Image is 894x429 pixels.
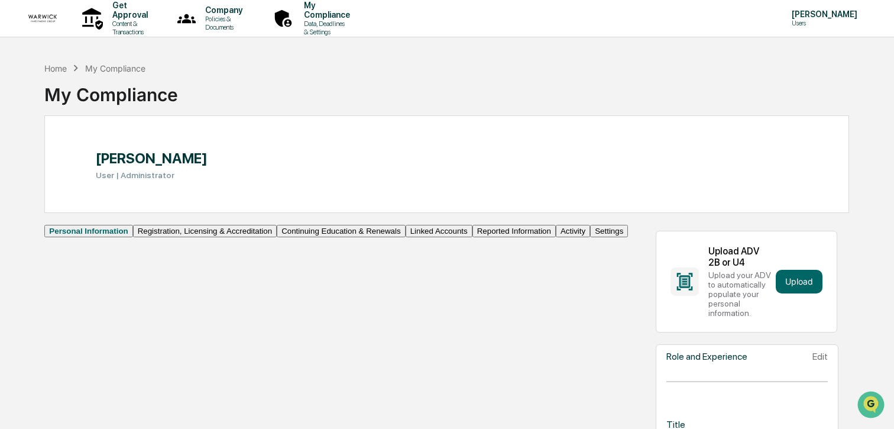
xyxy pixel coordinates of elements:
[96,150,208,167] h1: [PERSON_NAME]
[40,91,194,102] div: Start new chat
[556,225,590,237] button: Activity
[12,91,33,112] img: 1746055101610-c473b297-6a78-478c-a979-82029cc54cd1
[294,20,356,36] p: Data, Deadlines & Settings
[28,11,57,25] img: logo
[24,149,76,161] span: Preclearance
[708,270,771,318] div: Upload your ADV to automatically populate your personal information.
[98,149,147,161] span: Attestations
[44,63,67,73] div: Home
[7,167,79,188] a: 🔎Data Lookup
[118,201,143,209] span: Pylon
[44,75,178,105] div: My Compliance
[782,19,863,27] p: Users
[196,5,248,15] p: Company
[7,144,81,166] a: 🖐️Preclearance
[103,20,154,36] p: Content & Transactions
[96,170,208,180] h3: User | Administrator
[86,150,95,160] div: 🗄️
[133,225,277,237] button: Registration, Licensing & Accreditation
[776,270,822,293] button: Upload
[708,246,771,268] div: Upload ADV 2B or U4
[85,63,145,73] div: My Compliance
[44,225,132,237] button: Personal Information
[782,9,863,19] p: [PERSON_NAME]
[12,25,215,44] p: How can we help?
[277,225,406,237] button: Continuing Education & Renewals
[812,351,828,362] div: Edit
[12,150,21,160] div: 🖐️
[590,225,628,237] button: Settings
[856,390,888,422] iframe: Open customer support
[44,225,628,237] div: secondary tabs example
[201,94,215,108] button: Start new chat
[83,200,143,209] a: Powered byPylon
[406,225,472,237] button: Linked Accounts
[472,225,556,237] button: Reported Information
[294,1,356,20] p: My Compliance
[196,15,248,31] p: Policies & Documents
[40,102,150,112] div: We're available if you need us!
[103,1,154,20] p: Get Approval
[666,351,747,362] div: Role and Experience
[12,173,21,182] div: 🔎
[24,172,74,183] span: Data Lookup
[81,144,151,166] a: 🗄️Attestations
